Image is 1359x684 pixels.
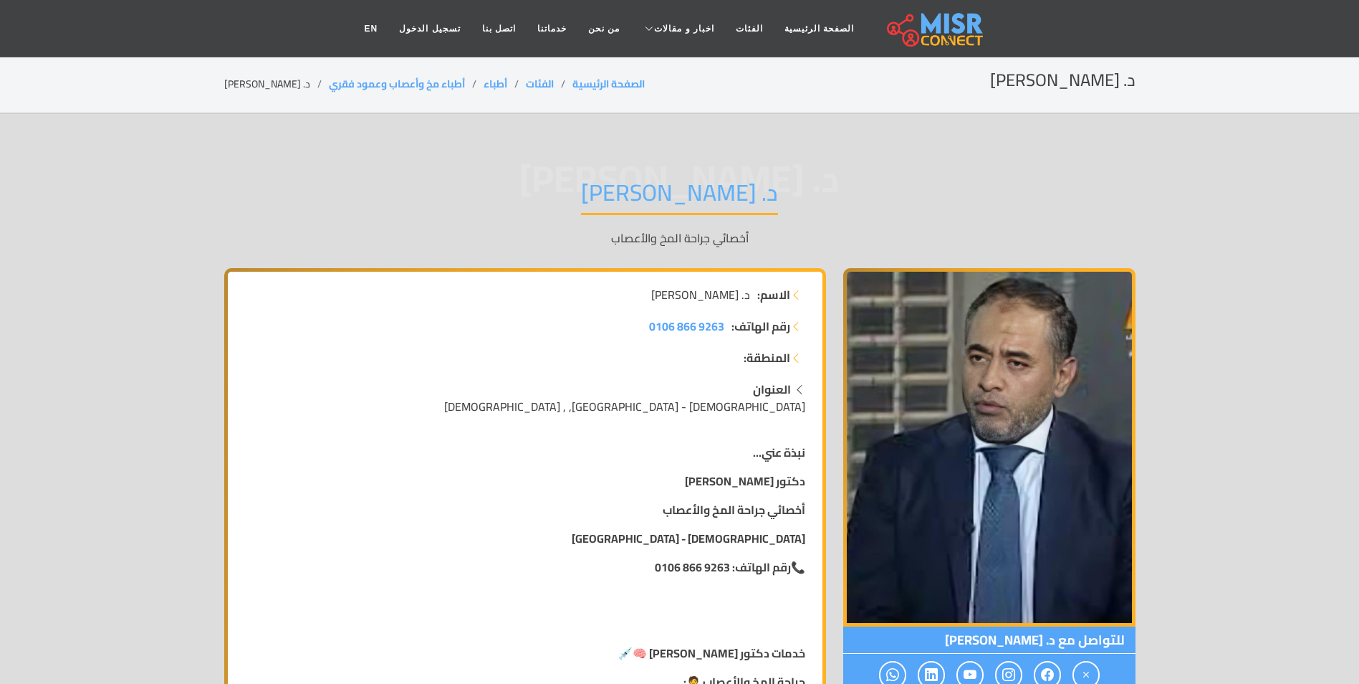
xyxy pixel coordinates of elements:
strong: العنوان [753,379,791,400]
strong: المنطقة: [744,349,790,366]
img: د. نادر السيد محمد مصطفى نجم [843,268,1135,627]
a: أطباء [484,75,507,93]
a: اخبار و مقالات [630,15,725,42]
span: ‎0106 866 9263 [649,315,724,337]
strong: الاسم: [757,286,790,303]
a: ‎0106 866 9263 [649,318,724,335]
a: من نحن [577,15,630,42]
strong: دكتور [PERSON_NAME] [685,470,805,492]
img: main.misr_connect [887,11,983,47]
a: الصفحة الرئيسية [572,75,645,93]
span: اخبار و مقالات [654,22,714,35]
strong: 📞 [791,556,805,578]
a: خدماتنا [527,15,577,42]
span: [DEMOGRAPHIC_DATA] - [GEOGRAPHIC_DATA], , [DEMOGRAPHIC_DATA] [444,396,805,417]
h2: د. [PERSON_NAME] [990,70,1135,91]
a: أطباء مخ وأعصاب وعمود فقري [329,75,465,93]
strong: خدمات دكتور [PERSON_NAME] 🧠💉 [618,642,805,664]
a: EN [354,15,389,42]
strong: [DEMOGRAPHIC_DATA] - [GEOGRAPHIC_DATA] [572,528,805,549]
a: الصفحة الرئيسية [774,15,865,42]
strong: رقم الهاتف: [731,318,790,335]
span: للتواصل مع د. [PERSON_NAME] [843,627,1135,654]
a: اتصل بنا [471,15,527,42]
span: د. [PERSON_NAME] [651,286,750,303]
li: د. [PERSON_NAME] [224,77,329,92]
strong: أخصائي جراحة المخ والأعصاب [663,499,805,521]
a: تسجيل الدخول [388,15,471,42]
h1: د. [PERSON_NAME] [581,179,778,215]
a: الفئات [526,75,554,93]
strong: رقم الهاتف: ‎0106 866 9263 [655,556,791,578]
strong: نبذة عني... [753,442,805,463]
p: أخصائي جراحة المخ والأعصاب [224,229,1135,247]
a: الفئات [725,15,774,42]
